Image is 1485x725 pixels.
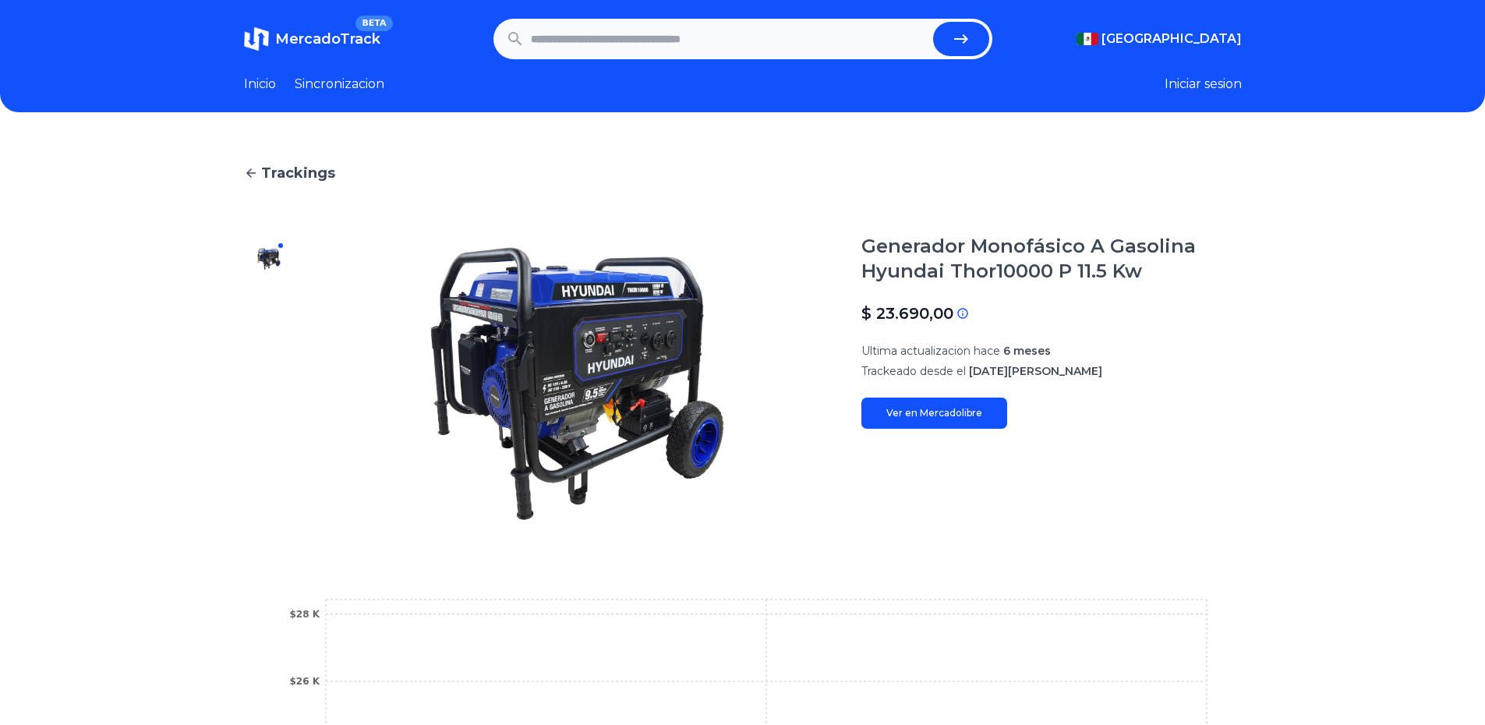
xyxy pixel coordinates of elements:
[295,75,384,94] a: Sincronizacion
[256,496,281,521] img: Generador Monofásico A Gasolina Hyundai Thor10000 P 11.5 Kw
[256,346,281,371] img: Generador Monofásico A Gasolina Hyundai Thor10000 P 11.5 Kw
[244,162,1242,184] a: Trackings
[275,30,380,48] span: MercadoTrack
[861,302,953,324] p: $ 23.690,00
[861,398,1007,429] a: Ver en Mercadolibre
[861,234,1242,284] h1: Generador Monofásico A Gasolina Hyundai Thor10000 P 11.5 Kw
[1165,75,1242,94] button: Iniciar sesion
[1101,30,1242,48] span: [GEOGRAPHIC_DATA]
[256,246,281,271] img: Generador Monofásico A Gasolina Hyundai Thor10000 P 11.5 Kw
[244,27,380,51] a: MercadoTrackBETA
[244,27,269,51] img: MercadoTrack
[244,75,276,94] a: Inicio
[1077,33,1098,45] img: Mexico
[261,162,335,184] span: Trackings
[355,16,392,31] span: BETA
[969,364,1102,378] span: [DATE][PERSON_NAME]
[256,396,281,421] img: Generador Monofásico A Gasolina Hyundai Thor10000 P 11.5 Kw
[256,446,281,471] img: Generador Monofásico A Gasolina Hyundai Thor10000 P 11.5 Kw
[1003,344,1051,358] span: 6 meses
[1077,30,1242,48] button: [GEOGRAPHIC_DATA]
[256,296,281,321] img: Generador Monofásico A Gasolina Hyundai Thor10000 P 11.5 Kw
[289,676,320,687] tspan: $26 K
[861,344,1000,358] span: Ultima actualizacion hace
[325,234,830,533] img: Generador Monofásico A Gasolina Hyundai Thor10000 P 11.5 Kw
[289,609,320,620] tspan: $28 K
[861,364,966,378] span: Trackeado desde el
